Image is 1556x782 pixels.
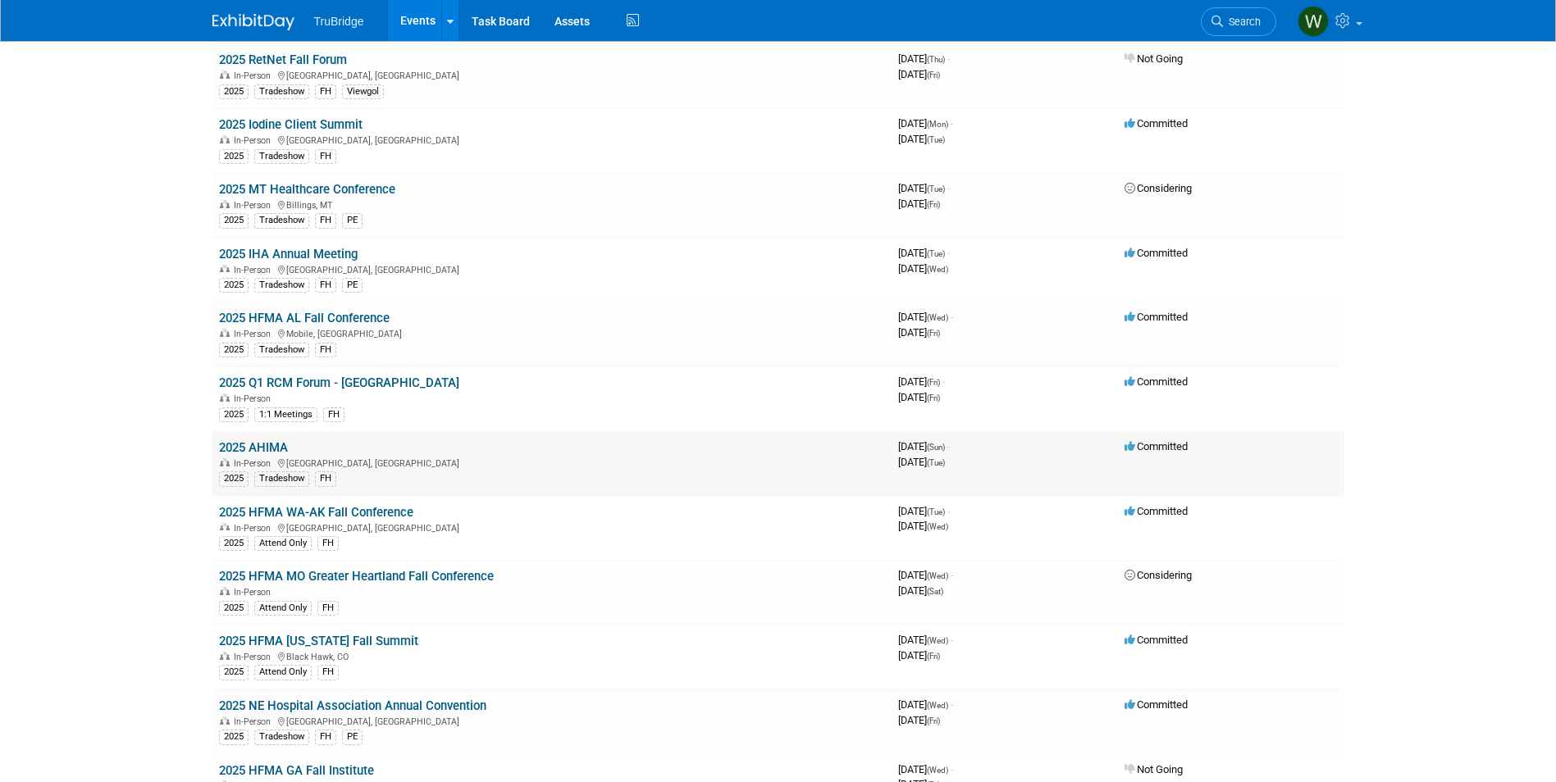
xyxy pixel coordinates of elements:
div: [GEOGRAPHIC_DATA], [GEOGRAPHIC_DATA] [219,133,885,146]
span: In-Person [234,70,276,81]
span: In-Person [234,652,276,662]
div: Tradeshow [254,343,309,357]
span: [DATE] [898,634,953,646]
div: 2025 [219,84,249,99]
span: In-Person [234,200,276,211]
span: Not Going [1125,52,1183,65]
span: Considering [1125,182,1192,194]
div: FH [317,601,339,616]
div: FH [315,730,336,744]
span: [DATE] [898,375,945,388]
span: - [947,182,950,194]
img: In-Person Event [220,200,230,208]
span: TruBridge [314,15,364,28]
span: (Fri) [927,393,940,402]
div: 2025 [219,407,249,422]
span: - [951,634,953,646]
span: Considering [1125,569,1192,581]
span: (Wed) [927,636,948,645]
div: Billings, MT [219,198,885,211]
span: [DATE] [898,198,940,210]
span: [DATE] [898,698,953,711]
span: (Tue) [927,507,945,516]
div: FH [315,471,336,486]
div: [GEOGRAPHIC_DATA], [GEOGRAPHIC_DATA] [219,714,885,727]
span: In-Person [234,393,276,404]
div: [GEOGRAPHIC_DATA], [GEOGRAPHIC_DATA] [219,456,885,469]
span: In-Person [234,587,276,598]
img: In-Person Event [220,135,230,143]
span: [DATE] [898,569,953,581]
span: (Sun) [927,443,945,452]
span: Search [1223,16,1261,28]
span: (Wed) [927,571,948,580]
span: (Tue) [927,135,945,144]
div: 2025 [219,149,249,164]
span: In-Person [234,265,276,275]
div: [GEOGRAPHIC_DATA], [GEOGRAPHIC_DATA] [219,262,885,275]
span: (Wed) [927,701,948,710]
img: In-Person Event [220,70,230,79]
span: [DATE] [898,262,948,275]
a: 2025 Q1 RCM Forum - [GEOGRAPHIC_DATA] [219,375,459,390]
span: Committed [1125,117,1188,130]
a: 2025 HFMA MO Greater Heartland Fall Conference [219,569,494,584]
div: PE [342,278,363,293]
img: In-Person Event [220,652,230,660]
span: (Wed) [927,265,948,274]
span: (Wed) [927,313,948,322]
a: 2025 HFMA GA Fall Institute [219,763,374,778]
img: In-Person Event [220,716,230,725]
span: - [947,52,950,65]
div: PE [342,213,363,228]
span: - [942,375,945,388]
span: (Fri) [927,329,940,338]
div: Black Hawk, CO [219,649,885,662]
div: 2025 [219,213,249,228]
span: [DATE] [898,649,940,662]
a: 2025 HFMA AL Fall Conference [219,311,390,325]
span: Committed [1125,634,1188,646]
div: 2025 [219,471,249,486]
div: [GEOGRAPHIC_DATA], [GEOGRAPHIC_DATA] [219,68,885,81]
span: (Mon) [927,120,948,129]
span: [DATE] [898,714,940,726]
div: 2025 [219,536,249,551]
div: 2025 [219,601,249,616]
span: - [951,117,953,130]
span: [DATE] [898,247,950,259]
a: 2025 HFMA [US_STATE] Fall Summit [219,634,418,648]
span: In-Person [234,523,276,534]
div: FH [315,278,336,293]
span: (Thu) [927,55,945,64]
span: (Fri) [927,716,940,725]
div: Tradeshow [254,149,309,164]
span: In-Person [234,329,276,339]
span: (Tue) [927,458,945,467]
div: FH [323,407,345,422]
span: - [947,247,950,259]
div: FH [317,536,339,551]
span: Committed [1125,505,1188,517]
img: In-Person Event [220,587,230,595]
span: (Wed) [927,766,948,775]
span: [DATE] [898,117,953,130]
div: Tradeshow [254,278,309,293]
span: [DATE] [898,763,953,775]
span: - [951,311,953,323]
span: (Fri) [927,70,940,80]
span: Committed [1125,311,1188,323]
div: [GEOGRAPHIC_DATA], [GEOGRAPHIC_DATA] [219,521,885,534]
span: [DATE] [898,520,948,532]
span: In-Person [234,458,276,469]
a: 2025 NE Hospital Association Annual Convention [219,698,486,713]
span: - [951,698,953,711]
span: (Wed) [927,522,948,531]
span: - [947,440,950,452]
div: 2025 [219,278,249,293]
span: (Sat) [927,587,943,596]
div: FH [315,343,336,357]
a: 2025 HFMA WA-AK Fall Conference [219,505,413,520]
span: Not Going [1125,763,1183,775]
span: [DATE] [898,52,950,65]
